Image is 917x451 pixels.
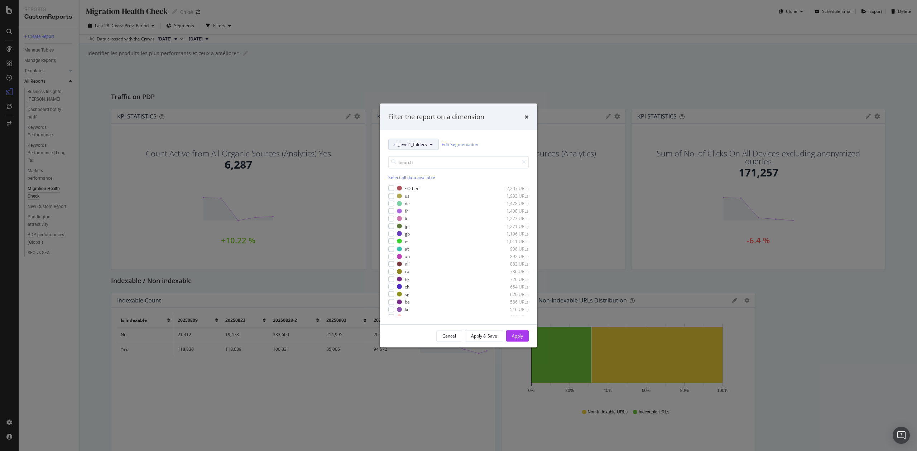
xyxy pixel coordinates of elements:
div: sg [405,291,409,297]
div: 736 URLs [494,268,529,275]
span: sl_level1_folders [394,141,427,147]
div: Apply & Save [471,333,497,339]
a: Edit Segmentation [442,141,478,148]
div: 586 URLs [494,299,529,305]
div: 726 URLs [494,276,529,282]
div: Open Intercom Messenger [893,427,910,444]
div: ae [405,314,410,320]
div: Filter the report on a dimension [388,112,484,122]
div: 908 URLs [494,246,529,252]
button: sl_level1_folders [388,139,439,150]
div: 1,478 URLs [494,200,529,207]
div: ch [405,283,409,290]
div: 1,196 URLs [494,231,529,237]
div: Apply [512,333,523,339]
div: gb [405,231,410,237]
div: 516 URLs [494,306,529,312]
div: it [405,215,407,222]
div: jp [405,223,408,229]
div: be [405,299,410,305]
button: Cancel [436,330,462,341]
div: au [405,253,410,260]
button: Apply [506,330,529,341]
div: 2,207 URLs [494,185,529,191]
div: times [524,112,529,122]
div: us [405,193,409,199]
div: ~Other [405,185,419,191]
div: de [405,200,410,207]
div: es [405,238,409,244]
div: at [405,246,409,252]
div: nl [405,261,408,267]
div: 506 URLs [494,314,529,320]
div: 1,271 URLs [494,223,529,229]
div: kr [405,306,409,312]
button: Apply & Save [465,330,503,341]
div: 1,273 URLs [494,215,529,222]
div: hk [405,276,409,282]
input: Search [388,156,529,168]
div: Select all data available [388,174,529,180]
div: 892 URLs [494,253,529,260]
div: Cancel [442,333,456,339]
div: 883 URLs [494,261,529,267]
div: 1,408 URLs [494,208,529,214]
div: 1,933 URLs [494,193,529,199]
div: 620 URLs [494,291,529,297]
div: ca [405,268,409,275]
div: fr [405,208,408,214]
div: 1,011 URLs [494,238,529,244]
div: 654 URLs [494,283,529,290]
div: modal [380,104,537,348]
